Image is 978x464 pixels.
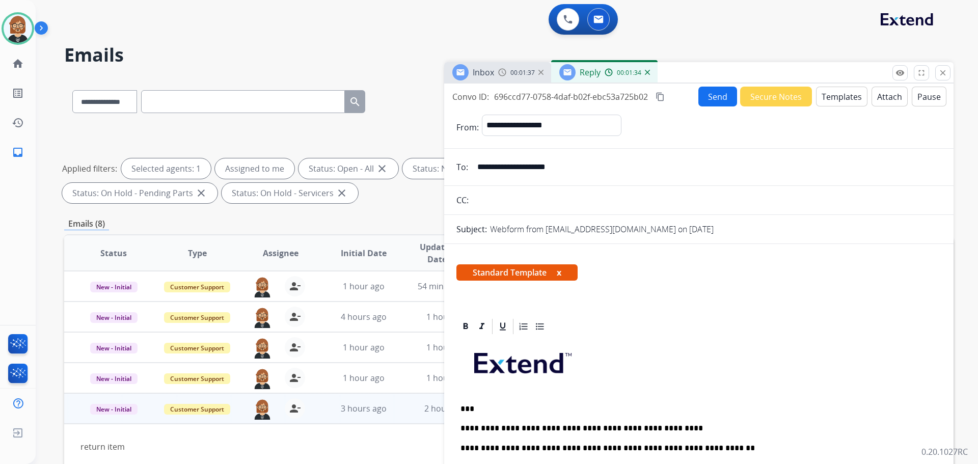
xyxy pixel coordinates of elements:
div: Selected agents: 1 [121,158,211,179]
div: return item [80,441,771,453]
mat-icon: history [12,117,24,129]
img: avatar [4,14,32,43]
p: Convo ID: [452,91,489,103]
div: Status: Open - All [298,158,398,179]
span: 1 hour ago [426,342,468,353]
mat-icon: person_remove [289,311,301,323]
p: Applied filters: [62,162,117,175]
span: 2 hours ago [424,403,470,414]
img: agent-avatar [252,398,273,420]
div: Underline [495,319,510,334]
button: Attach [872,87,908,106]
p: To: [456,161,468,173]
span: Status [100,247,127,259]
img: agent-avatar [252,307,273,328]
span: 00:01:34 [617,69,641,77]
p: From: [456,121,479,133]
span: Customer Support [164,312,230,323]
mat-icon: close [938,68,947,77]
span: 54 minutes ago [418,281,477,292]
mat-icon: person_remove [289,280,301,292]
div: Status: New - Initial [402,158,510,179]
mat-icon: person_remove [289,402,301,415]
span: 1 hour ago [426,311,468,322]
span: 1 hour ago [343,372,385,384]
span: Customer Support [164,404,230,415]
div: Status: On Hold - Pending Parts [62,183,218,203]
mat-icon: fullscreen [917,68,926,77]
div: Ordered List [516,319,531,334]
mat-icon: close [195,187,207,199]
span: Inbox [473,67,494,78]
span: 3 hours ago [341,403,387,414]
mat-icon: inbox [12,146,24,158]
span: Type [188,247,207,259]
div: Bullet List [532,319,548,334]
span: Reply [580,67,601,78]
span: New - Initial [90,343,138,353]
span: 1 hour ago [343,281,385,292]
p: CC: [456,194,469,206]
button: Pause [912,87,946,106]
span: Customer Support [164,282,230,292]
mat-icon: person_remove [289,372,301,384]
button: Send [698,87,737,106]
span: New - Initial [90,282,138,292]
span: New - Initial [90,373,138,384]
div: Bold [458,319,473,334]
img: agent-avatar [252,368,273,389]
mat-icon: list_alt [12,87,24,99]
span: 00:01:37 [510,69,535,77]
span: New - Initial [90,312,138,323]
span: Standard Template [456,264,578,281]
mat-icon: remove_red_eye [895,68,905,77]
mat-icon: home [12,58,24,70]
p: Subject: [456,223,487,235]
div: Status: On Hold - Servicers [222,183,358,203]
mat-icon: content_copy [656,92,665,101]
div: Italic [474,319,490,334]
span: Customer Support [164,373,230,384]
p: 0.20.1027RC [921,446,968,458]
span: Assignee [263,247,298,259]
button: x [557,266,561,279]
mat-icon: person_remove [289,341,301,353]
span: Updated Date [414,241,460,265]
div: Assigned to me [215,158,294,179]
button: Secure Notes [740,87,812,106]
mat-icon: search [349,96,361,108]
mat-icon: close [376,162,388,175]
img: agent-avatar [252,337,273,359]
span: 1 hour ago [343,342,385,353]
span: New - Initial [90,404,138,415]
mat-icon: close [336,187,348,199]
span: Customer Support [164,343,230,353]
span: Initial Date [341,247,387,259]
img: agent-avatar [252,276,273,297]
span: 4 hours ago [341,311,387,322]
p: Webform from [EMAIL_ADDRESS][DOMAIN_NAME] on [DATE] [490,223,714,235]
span: 1 hour ago [426,372,468,384]
p: Emails (8) [64,217,109,230]
h2: Emails [64,45,954,65]
span: 696ccd77-0758-4daf-b02f-ebc53a725b02 [494,91,648,102]
button: Templates [816,87,867,106]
